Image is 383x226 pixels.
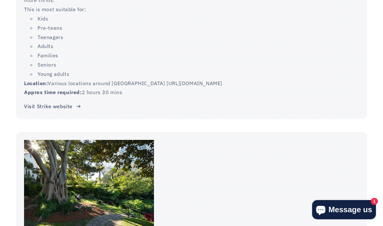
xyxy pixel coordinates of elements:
[24,88,359,97] p: 2 hours 30 mins
[30,51,359,60] li: Families
[24,80,48,86] strong: Location:
[30,60,359,69] li: Seniors
[30,23,359,33] li: Pre-teens
[310,200,378,221] inbox-online-store-chat: Shopify online store chat
[24,89,82,95] strong: Approx time required:
[24,79,359,88] p: Various locations around [GEOGRAPHIC_DATA] [URL][DOMAIN_NAME]
[30,14,359,23] li: Kids
[30,69,359,79] li: Young adults
[30,33,359,42] li: Teenagers
[24,5,359,14] p: This is most suitable for:
[24,102,81,111] a: Visit Strike website
[30,42,359,51] li: Adults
